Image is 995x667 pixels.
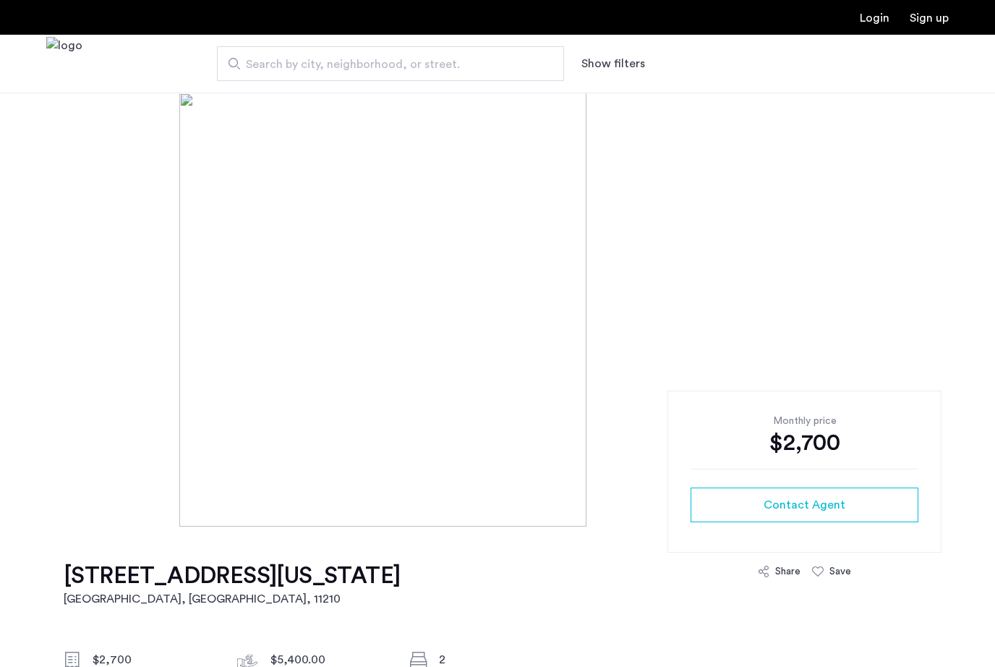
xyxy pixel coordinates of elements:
[581,55,645,72] button: Show or hide filters
[217,46,564,81] input: Apartment Search
[64,561,400,608] a: [STREET_ADDRESS][US_STATE][GEOGRAPHIC_DATA], [GEOGRAPHIC_DATA], 11210
[246,56,524,73] span: Search by city, neighborhood, or street.
[691,488,918,522] button: button
[775,564,800,579] div: Share
[764,496,845,514] span: Contact Agent
[179,93,816,527] img: [object%20Object]
[64,590,400,608] h2: [GEOGRAPHIC_DATA], [GEOGRAPHIC_DATA] , 11210
[691,428,918,457] div: $2,700
[860,12,889,24] a: Login
[910,12,949,24] a: Registration
[691,414,918,428] div: Monthly price
[829,564,851,579] div: Save
[46,37,82,91] img: logo
[46,37,82,91] a: Cazamio Logo
[64,561,400,590] h1: [STREET_ADDRESS][US_STATE]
